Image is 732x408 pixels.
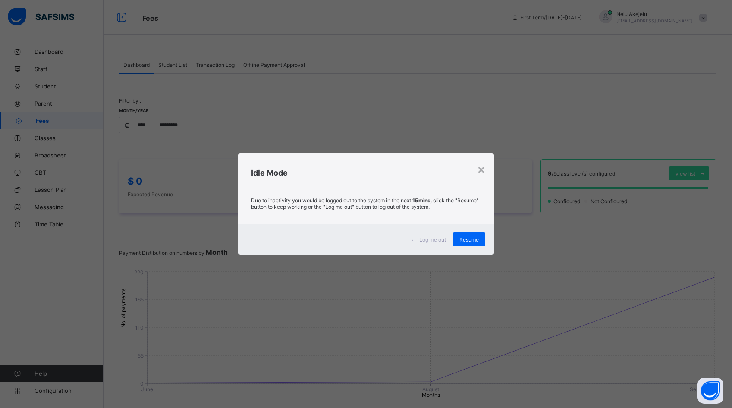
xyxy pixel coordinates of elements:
span: Resume [459,236,479,243]
span: Log me out [419,236,446,243]
h2: Idle Mode [251,168,481,177]
button: Open asap [697,378,723,404]
p: Due to inactivity you would be logged out to the system in the next , click the "Resume" button t... [251,197,481,210]
strong: 15mins [412,197,430,204]
div: × [477,162,485,176]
